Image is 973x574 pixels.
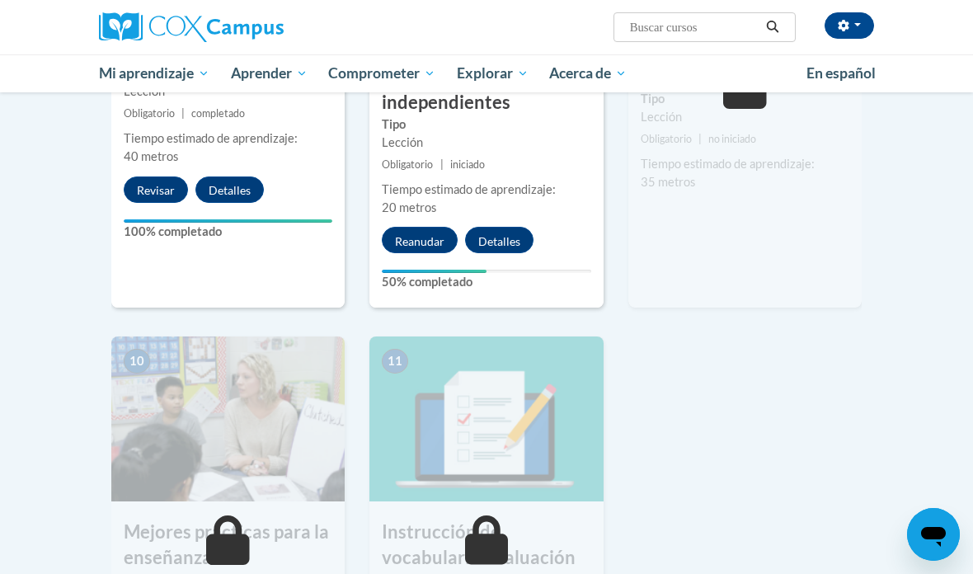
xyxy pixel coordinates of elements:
[641,92,665,106] font: Tipo
[478,235,520,249] font: Detalles
[99,12,284,42] img: Campus Cox
[465,227,534,253] button: Detalles
[129,354,144,368] font: 10
[907,508,960,561] iframe: Botón para iniciar la ventana de mensajería
[382,117,406,131] font: Tipo
[549,64,611,82] font: Acerca de
[137,184,175,198] font: Revisar
[446,54,539,92] a: Explorar
[395,235,444,249] font: Reanudar
[124,107,175,120] font: Obligatorio
[231,64,292,82] font: Aprender
[124,219,332,223] div: Tu progreso
[124,131,298,145] font: Tiempo estimado de aprendizaje:
[124,149,178,163] font: 40 metros
[382,158,433,171] font: Obligatorio
[369,336,603,501] img: Imagen del curso
[450,158,485,171] font: iniciado
[539,54,638,92] a: Acerca de
[191,107,245,120] font: completado
[88,54,220,92] a: Mi aprendizaje
[382,200,436,214] font: 20 metros
[124,176,188,203] button: Revisar
[382,182,556,196] font: Tiempo estimado de aprendizaje:
[220,54,318,92] a: Aprender
[124,224,222,238] font: 100% completado
[328,64,420,82] font: Comprometer
[457,64,513,82] font: Explorar
[698,133,702,145] font: |
[382,135,423,149] font: Lección
[440,158,444,171] font: |
[111,336,345,501] img: Imagen del curso
[87,54,886,92] div: Menú principal
[317,54,446,92] a: Comprometer
[628,17,760,37] input: Buscar cursos
[641,175,695,189] font: 35 metros
[641,133,692,145] font: Obligatorio
[760,17,785,37] button: Buscar
[388,354,402,368] font: 11
[806,64,876,82] font: En español
[641,110,682,124] font: Lección
[641,157,815,171] font: Tiempo estimado de aprendizaje:
[825,12,874,39] button: Configuraciones de la cuenta
[796,56,886,91] a: En español
[99,64,194,82] font: Mi aprendizaje
[708,133,756,145] font: no iniciado
[99,12,341,42] a: Campus Cox
[382,270,486,273] div: Tu progreso
[382,275,472,289] font: 50% completado
[195,176,264,203] button: Detalles
[382,227,458,253] button: Reanudar
[181,107,185,120] font: |
[209,184,251,198] font: Detalles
